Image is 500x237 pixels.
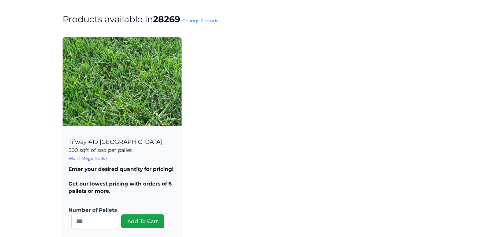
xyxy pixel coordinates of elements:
[63,37,182,126] img: Tifway 419 Bermuda Product Image
[121,214,164,228] button: Add To Cart
[153,14,180,24] strong: 28269
[63,14,437,25] h1: Products available in
[182,18,219,23] a: Change Zipcode
[68,156,108,161] a: Want Mega Rolls?
[68,206,170,214] label: Number of Pallets
[68,146,176,154] p: 500 sqft of sod per pallet
[68,165,176,195] p: Enter your desired quantity for pricing! Get our lowest pricing with orders of 6 pallets or more.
